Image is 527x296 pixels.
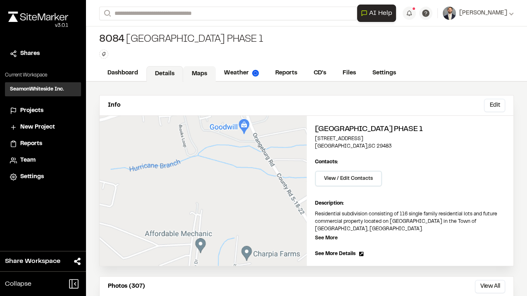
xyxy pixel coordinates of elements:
[315,200,506,207] p: Description:
[267,65,305,81] a: Reports
[369,8,392,18] span: AI Help
[99,65,146,81] a: Dashboard
[20,123,55,132] span: New Project
[315,124,506,135] h2: [GEOGRAPHIC_DATA] Phase 1
[475,280,505,293] button: View All
[20,106,43,115] span: Projects
[183,66,216,82] a: Maps
[8,12,68,22] img: rebrand.png
[5,72,81,79] p: Current Workspace
[315,234,338,242] p: See More
[99,7,114,20] button: Search
[8,22,68,29] div: Oh geez...please don't...
[315,210,506,233] p: Residential subdivision consisting of 116 single family residential lots and future commercial pr...
[315,158,338,166] p: Contacts:
[5,256,60,266] span: Share Workspace
[20,172,44,181] span: Settings
[315,143,506,150] p: [GEOGRAPHIC_DATA] , SC 29483
[315,171,382,186] button: View / Edit Contacts
[443,7,514,20] button: [PERSON_NAME]
[216,65,267,81] a: Weather
[10,139,76,148] a: Reports
[10,106,76,115] a: Projects
[99,33,263,46] div: [GEOGRAPHIC_DATA] Phase 1
[108,282,145,291] p: Photos (307)
[334,65,364,81] a: Files
[357,5,399,22] div: Open AI Assistant
[10,172,76,181] a: Settings
[315,250,355,258] span: See More Details
[10,156,76,165] a: Team
[146,66,183,82] a: Details
[315,135,506,143] p: [STREET_ADDRESS]
[20,139,42,148] span: Reports
[357,5,396,22] button: Open AI Assistant
[364,65,404,81] a: Settings
[10,86,64,93] h3: SeamonWhiteside Inc.
[443,7,456,20] img: User
[459,9,507,18] span: [PERSON_NAME]
[10,49,76,58] a: Shares
[99,50,108,59] button: Edit Tags
[99,33,124,46] span: 8084
[305,65,334,81] a: CD's
[5,279,31,289] span: Collapse
[20,156,36,165] span: Team
[252,70,259,76] img: precipai.png
[20,49,40,58] span: Shares
[484,99,505,112] button: Edit
[108,101,120,110] p: Info
[10,123,76,132] a: New Project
